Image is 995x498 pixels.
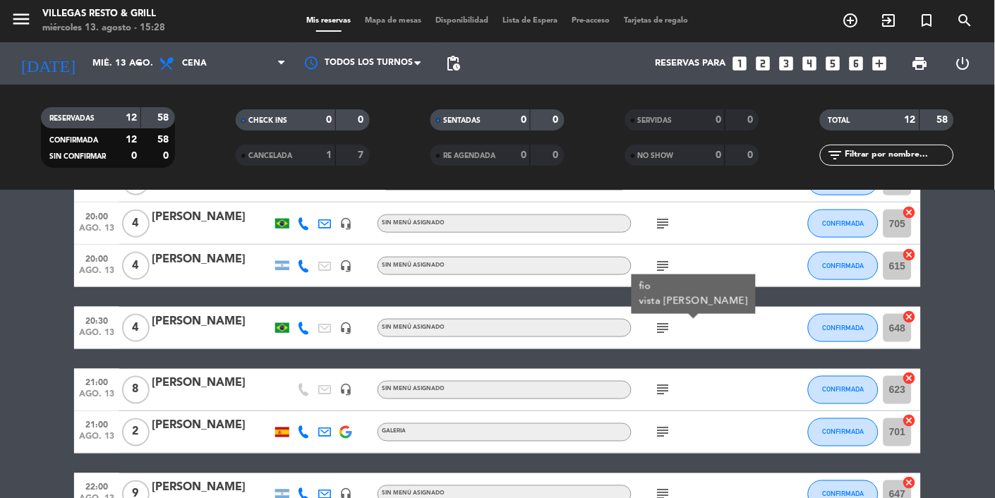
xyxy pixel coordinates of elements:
i: subject [655,320,672,336]
i: arrow_drop_down [131,55,148,72]
span: ago. 13 [79,266,114,282]
i: search [957,12,974,29]
span: ago. 13 [79,432,114,449]
div: miércoles 13. agosto - 15:28 [42,21,165,35]
i: subject [655,424,672,441]
span: Disponibilidad [429,17,496,25]
div: [PERSON_NAME] [152,417,272,435]
span: Mis reservas [300,17,358,25]
strong: 0 [131,151,137,161]
span: SERVIDAS [638,117,673,124]
span: 2 [122,418,150,447]
strong: 0 [326,115,332,125]
span: SENTADAS [443,117,481,124]
span: CANCELADA [248,152,292,159]
i: cancel [903,476,917,490]
span: 21:00 [79,374,114,390]
span: 8 [122,376,150,404]
div: [PERSON_NAME] [152,375,272,393]
span: Cena [182,59,207,68]
span: TOTAL [828,117,850,124]
div: [PERSON_NAME] [152,208,272,226]
span: GALERIA [382,429,406,435]
i: cancel [903,205,917,219]
strong: 0 [521,150,526,160]
span: Sin menú asignado [382,387,445,392]
span: print [912,55,929,72]
img: google-logo.png [339,426,352,439]
i: subject [655,382,672,399]
i: subject [655,215,672,232]
span: CONFIRMADA [823,386,864,394]
span: 20:00 [79,207,114,224]
i: turned_in_not [919,12,936,29]
div: Villegas Resto & Grill [42,7,165,21]
span: Lista de Espera [496,17,565,25]
i: looks_one [731,54,749,73]
span: Reservas para [656,58,726,69]
i: filter_list [827,147,844,164]
span: CONFIRMADA [823,219,864,227]
strong: 58 [158,135,172,145]
span: CONFIRMADA [823,324,864,332]
i: headset_mic [339,322,352,334]
i: cancel [903,248,917,262]
i: add_circle_outline [843,12,860,29]
span: Sin menú asignado [382,324,445,330]
i: looks_5 [824,54,843,73]
span: 4 [122,252,150,280]
span: ago. 13 [79,390,114,406]
span: CONFIRMADA [823,490,864,498]
span: 22:00 [79,478,114,494]
span: NO SHOW [638,152,674,159]
strong: 0 [748,150,756,160]
i: headset_mic [339,384,352,396]
i: looks_3 [778,54,796,73]
div: [PERSON_NAME] [152,250,272,269]
strong: 7 [358,150,367,160]
strong: 12 [126,113,137,123]
span: Pre-acceso [565,17,617,25]
span: ago. 13 [79,224,114,240]
strong: 12 [126,135,137,145]
i: headset_mic [339,217,352,230]
span: 20:30 [79,312,114,328]
strong: 0 [553,150,562,160]
span: CONFIRMADA [49,137,98,144]
span: RESERVADAS [49,115,95,122]
button: CONFIRMADA [808,314,879,342]
div: [PERSON_NAME] [152,312,272,331]
i: exit_to_app [881,12,898,29]
strong: 0 [716,115,721,125]
strong: 58 [937,115,951,125]
i: looks_6 [848,54,866,73]
span: 4 [122,314,150,342]
span: ago. 13 [79,328,114,344]
button: CONFIRMADA [808,252,879,280]
span: 21:00 [79,416,114,432]
div: [PERSON_NAME] [152,479,272,497]
i: menu [11,8,32,30]
i: cancel [903,372,917,386]
strong: 0 [553,115,562,125]
strong: 1 [326,150,332,160]
span: RE AGENDADA [443,152,495,159]
i: power_settings_new [955,55,972,72]
i: headset_mic [339,260,352,272]
button: menu [11,8,32,35]
span: 20:00 [79,250,114,266]
span: Sin menú asignado [382,220,445,226]
strong: 0 [521,115,526,125]
button: CONFIRMADA [808,376,879,404]
span: CHECK INS [248,117,287,124]
span: CONFIRMADA [823,428,864,436]
span: CONFIRMADA [823,262,864,269]
strong: 12 [905,115,916,125]
div: LOG OUT [942,42,985,85]
i: cancel [903,310,917,324]
i: subject [655,257,672,274]
strong: 0 [164,151,172,161]
i: [DATE] [11,48,85,79]
div: fio vista [PERSON_NAME] [639,279,749,309]
span: Sin menú asignado [382,491,445,497]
